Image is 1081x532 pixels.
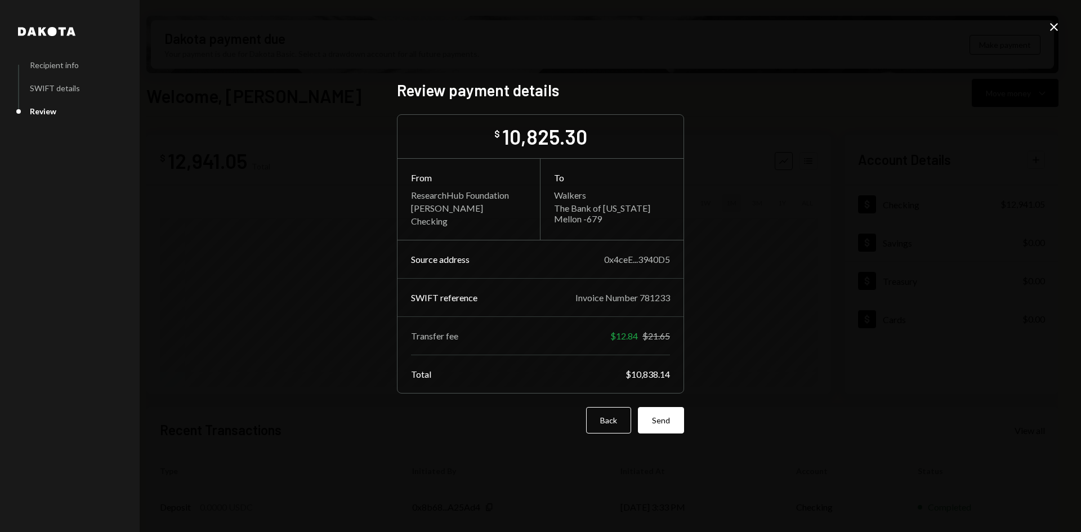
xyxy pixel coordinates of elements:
[626,369,670,379] div: $10,838.14
[397,79,684,101] h2: Review payment details
[30,83,80,93] div: SWIFT details
[411,203,526,213] div: [PERSON_NAME]
[554,190,670,200] div: Walkers
[575,292,670,303] div: Invoice Number 781233
[586,407,631,433] button: Back
[638,407,684,433] button: Send
[554,203,670,224] div: The Bank of [US_STATE] Mellon -679
[610,330,638,341] div: $12.84
[494,128,500,140] div: $
[411,330,458,341] div: Transfer fee
[411,216,526,226] div: Checking
[411,254,470,265] div: Source address
[604,254,670,265] div: 0x4ceE...3940D5
[411,190,526,200] div: ResearchHub Foundation
[554,172,670,183] div: To
[30,106,56,116] div: Review
[411,369,431,379] div: Total
[502,124,587,149] div: 10,825.30
[411,292,477,303] div: SWIFT reference
[411,172,526,183] div: From
[642,330,670,341] div: $21.65
[30,60,79,70] div: Recipient info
